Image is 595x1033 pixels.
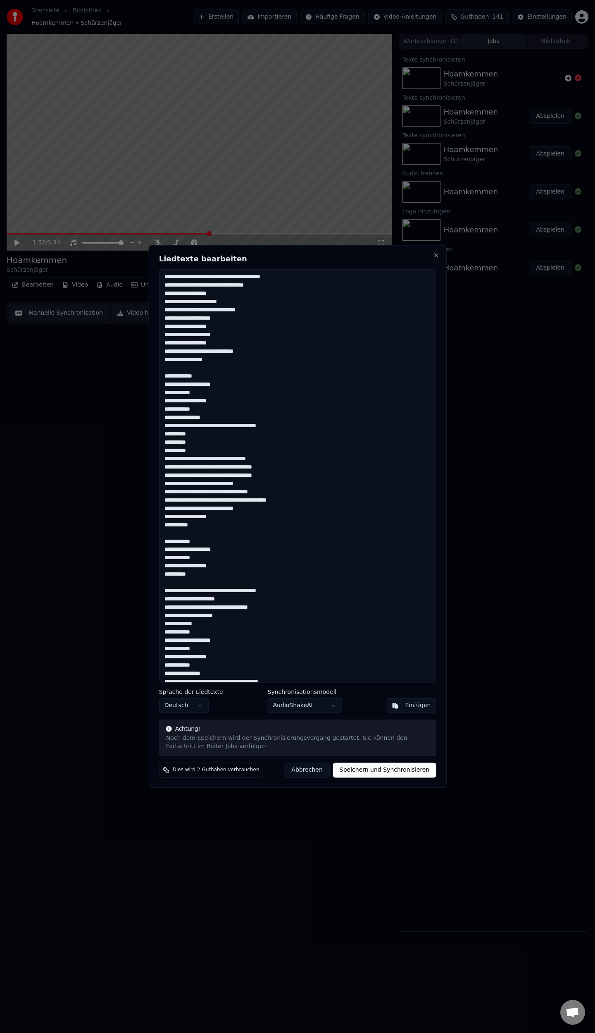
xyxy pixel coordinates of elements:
[159,689,223,695] label: Sprache der Liedtexte
[405,702,431,710] div: Einfügen
[159,255,436,263] h2: Liedtexte bearbeiten
[333,763,436,778] button: Speichern und Synchronisieren
[166,734,429,751] div: Nach dem Speichern wird der Synchronisierungsvorgang gestartet. Sie können den Fortschritt im Rei...
[166,725,429,734] div: Achtung!
[387,698,436,713] button: Einfügen
[173,767,259,774] span: Dies wird 2 Guthaben verbrauchen
[268,689,342,695] label: Synchronisationsmodell
[284,763,329,778] button: Abbrechen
